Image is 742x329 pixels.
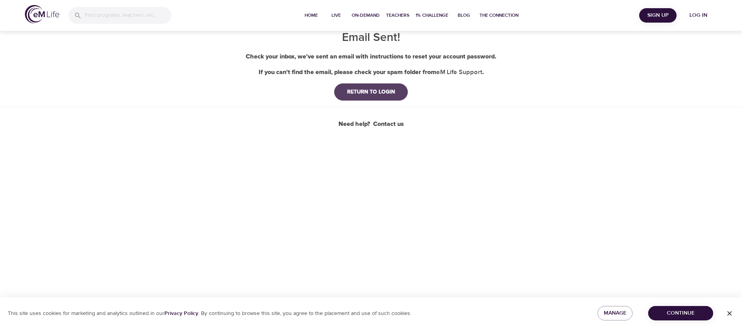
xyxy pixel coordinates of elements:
span: Home [302,11,321,19]
img: logo [25,5,59,23]
button: Log in [680,8,717,23]
span: Blog [455,11,473,19]
input: Find programs, teachers, etc... [85,7,171,24]
span: Teachers [386,11,409,19]
button: Continue [648,306,713,320]
button: RETURN TO LOGIN [334,83,408,101]
span: The Connection [479,11,518,19]
button: Sign Up [639,8,677,23]
div: Need help? [338,120,404,129]
span: 1% Challenge [416,11,448,19]
span: Sign Up [642,11,673,20]
div: RETURN TO LOGIN [341,88,401,96]
span: On-Demand [352,11,380,19]
span: Live [327,11,345,19]
span: Continue [654,308,707,318]
button: Manage [597,306,633,320]
a: Privacy Policy [164,310,198,317]
span: Log in [683,11,714,20]
a: Contact us [373,120,404,129]
span: Manage [604,308,626,318]
b: eM Life Support [436,68,482,76]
